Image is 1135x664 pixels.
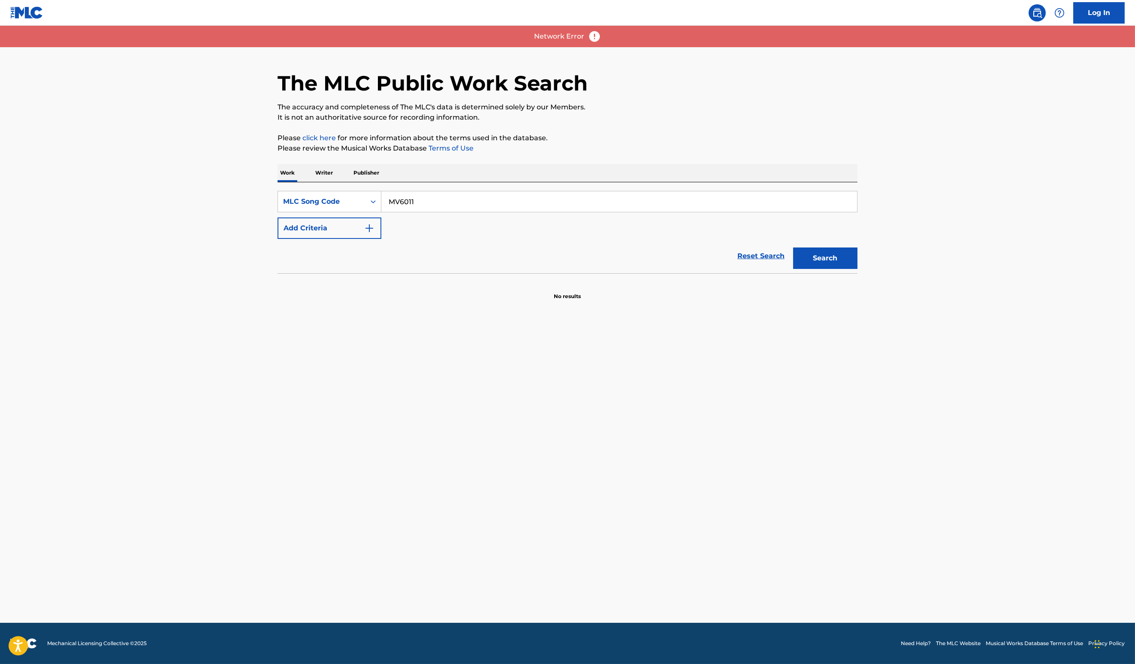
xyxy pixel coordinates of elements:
form: Search Form [278,191,857,273]
a: Reset Search [733,247,789,266]
span: Mechanical Licensing Collective © 2025 [47,640,147,647]
img: logo [10,638,37,649]
a: Privacy Policy [1088,640,1125,647]
p: The accuracy and completeness of The MLC's data is determined solely by our Members. [278,102,857,112]
img: MLC Logo [10,6,43,19]
a: Public Search [1029,4,1046,21]
div: MLC Song Code [283,196,360,207]
a: click here [302,134,336,142]
img: error [588,30,601,43]
p: Network Error [534,31,585,42]
img: help [1054,8,1065,18]
a: Log In [1073,2,1125,24]
p: Writer [313,164,335,182]
a: Terms of Use [427,144,474,152]
p: Please review the Musical Works Database [278,143,857,154]
iframe: Chat Widget [1092,623,1135,664]
div: Drag [1095,631,1100,657]
p: No results [554,282,581,300]
button: Add Criteria [278,217,381,239]
a: The MLC Website [936,640,981,647]
p: It is not an authoritative source for recording information. [278,112,857,123]
button: Search [793,247,857,269]
p: Publisher [351,164,382,182]
div: Help [1051,4,1068,21]
p: Work [278,164,297,182]
img: 9d2ae6d4665cec9f34b9.svg [364,223,374,233]
a: Need Help? [901,640,931,647]
h1: The MLC Public Work Search [278,70,588,96]
a: Musical Works Database Terms of Use [986,640,1083,647]
p: Please for more information about the terms used in the database. [278,133,857,143]
img: search [1032,8,1042,18]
